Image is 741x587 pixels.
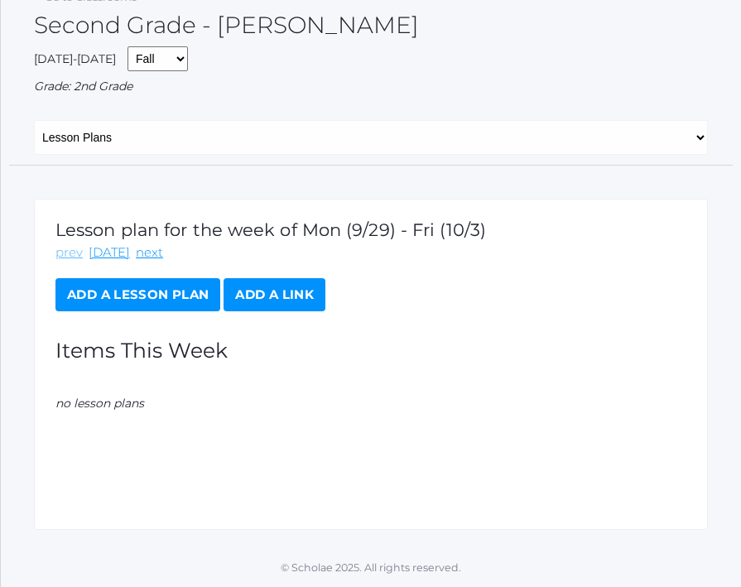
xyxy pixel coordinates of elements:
[136,243,163,262] a: next
[55,339,686,363] h2: Items This Week
[224,278,325,311] a: Add a Link
[34,51,116,66] span: [DATE]-[DATE]
[55,220,686,239] h1: Lesson plan for the week of Mon (9/29) - Fri (10/3)
[55,396,144,411] em: no lesson plans
[1,561,741,576] p: © Scholae 2025. All rights reserved.
[34,12,419,38] h2: Second Grade - [PERSON_NAME]
[55,243,83,262] a: prev
[34,78,708,95] div: Grade: 2nd Grade
[89,243,130,262] a: [DATE]
[55,278,220,311] a: Add a Lesson Plan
